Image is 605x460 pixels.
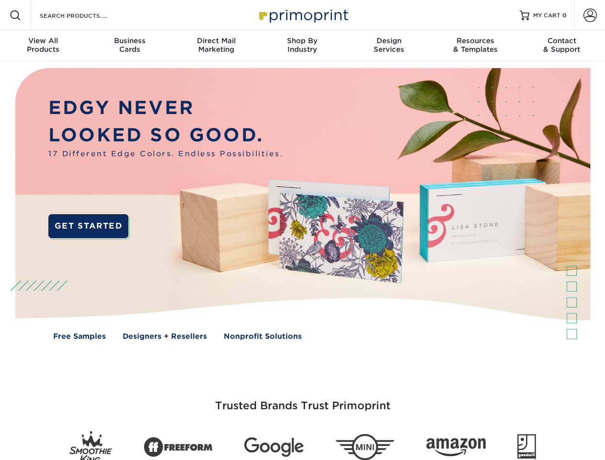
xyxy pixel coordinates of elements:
span: Direct Mail [173,36,259,45]
div: & Support [519,36,605,54]
a: Free Samples [53,331,106,342]
div: Services [346,36,432,54]
a: Resources& Templates [432,31,518,61]
p: LOOKED SO GOOD. [48,122,283,149]
div: Cards [86,36,172,54]
span: 0 [562,12,567,19]
p: EDGY NEVER [48,94,283,122]
a: Direct MailMarketing [173,31,259,61]
img: Goodwill [517,434,536,460]
a: BusinessCards [86,31,172,61]
img: Amazon [426,438,486,457]
span: Resources [432,36,518,45]
div: & Templates [432,36,518,54]
span: Business [86,36,172,45]
span: Shop By [259,36,345,45]
div: Marketing [173,36,259,54]
h3: Trusted Brands Trust Primoprint [23,377,583,424]
img: Primoprint [255,5,351,25]
span: Design [346,36,432,45]
img: Google [244,437,304,457]
a: DesignServices [346,31,432,61]
a: GET STARTED [48,214,128,238]
input: SEARCH PRODUCTS..... [39,10,132,21]
div: Industry [259,36,345,54]
span: Contact [519,36,605,45]
a: Designers + Resellers [123,331,207,342]
span: 17 Different Edge Colors. Endless Possibilities. [48,149,283,160]
a: Nonprofit Solutions [224,331,302,342]
a: Contact& Support [519,31,605,61]
span: MY CART [533,11,560,20]
a: Shop ByIndustry [259,31,345,61]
